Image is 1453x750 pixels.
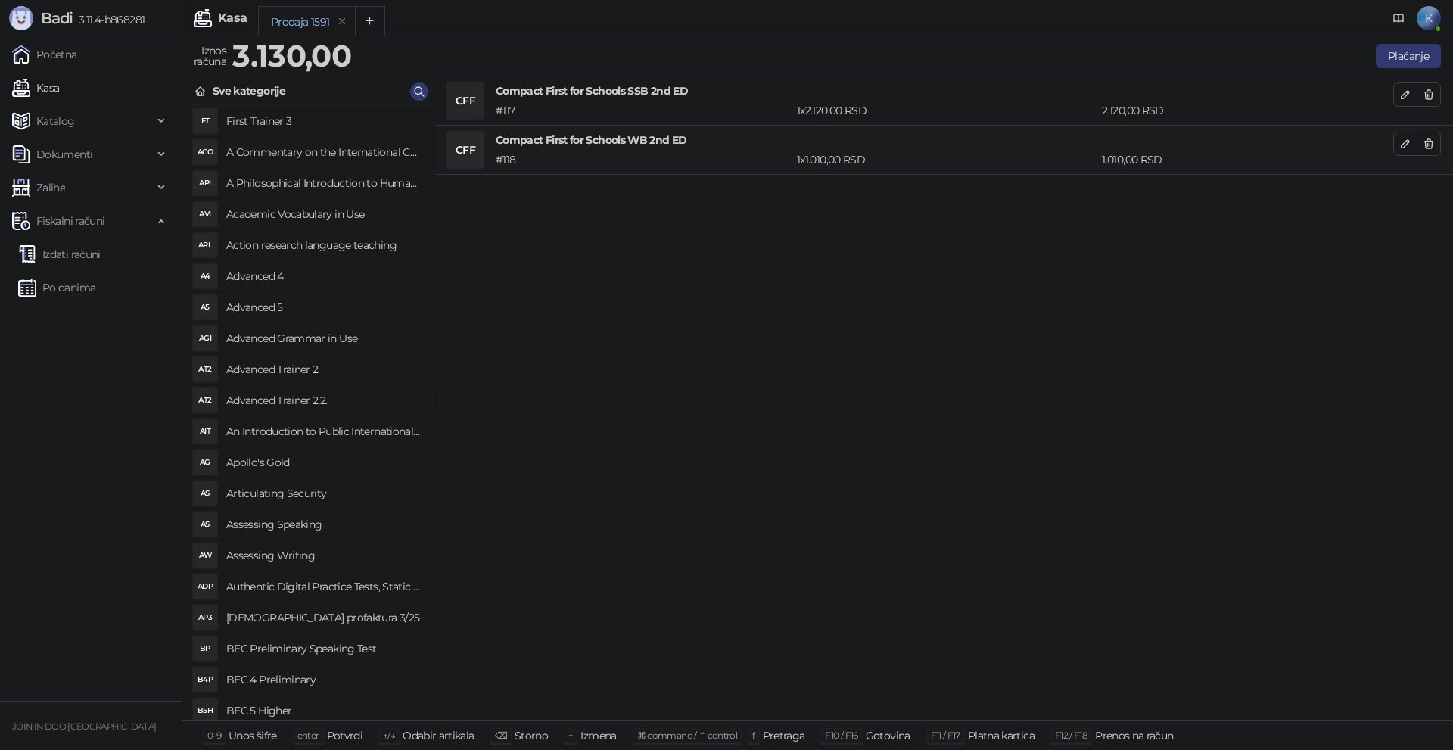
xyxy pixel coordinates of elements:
[193,512,217,537] div: AS
[226,264,422,288] h4: Advanced 4
[193,357,217,381] div: AT2
[226,326,422,350] h4: Advanced Grammar in Use
[1055,730,1087,741] span: F12 / F18
[229,726,277,745] div: Unos šifre
[218,12,247,24] div: Kasa
[1095,726,1173,745] div: Prenos na račun
[12,39,77,70] a: Početna
[193,109,217,133] div: FT
[182,106,434,720] div: grid
[226,605,422,630] h4: [DEMOGRAPHIC_DATA] profaktura 3/25
[752,730,755,741] span: f
[12,73,59,103] a: Kasa
[12,721,156,732] small: JOIN IN DOO [GEOGRAPHIC_DATA]
[193,699,217,723] div: B5H
[193,636,217,661] div: BP
[568,730,573,741] span: +
[226,109,422,133] h4: First Trainer 3
[36,206,104,236] span: Fiskalni računi
[493,151,794,168] div: # 118
[447,132,484,168] div: CFF
[226,668,422,692] h4: BEC 4 Preliminary
[18,272,95,303] a: Po danima
[226,202,422,226] h4: Academic Vocabulary in Use
[332,15,352,28] button: remove
[968,726,1035,745] div: Platna kartica
[931,730,960,741] span: F11 / F17
[226,388,422,412] h4: Advanced Trainer 2.2.
[226,357,422,381] h4: Advanced Trainer 2
[496,82,1393,99] h4: Compact First for Schools SSB 2nd ED
[493,102,794,119] div: # 117
[1099,151,1396,168] div: 1.010,00 RSD
[794,102,1099,119] div: 1 x 2.120,00 RSD
[193,326,217,350] div: AGI
[327,726,363,745] div: Potvrdi
[383,730,395,741] span: ↑/↓
[232,37,351,74] strong: 3.130,00
[1099,102,1396,119] div: 2.120,00 RSD
[794,151,1099,168] div: 1 x 1.010,00 RSD
[193,450,217,475] div: AG
[637,730,738,741] span: ⌘ command / ⌃ control
[18,239,101,269] a: Izdati računi
[226,450,422,475] h4: Apollo's Gold
[226,140,422,164] h4: A Commentary on the International Convent on Civil and Political Rights
[226,699,422,723] h4: BEC 5 Higher
[226,543,422,568] h4: Assessing Writing
[496,132,1393,148] h4: Compact First for Schools WB 2nd ED
[226,481,422,506] h4: Articulating Security
[73,13,145,26] span: 3.11.4-b868281
[515,726,548,745] div: Storno
[193,202,217,226] div: AVI
[226,419,422,443] h4: An Introduction to Public International Law
[193,233,217,257] div: ARL
[9,6,33,30] img: Logo
[866,726,910,745] div: Gotovina
[1417,6,1441,30] span: K
[447,82,484,119] div: CFF
[213,82,285,99] div: Sve kategorije
[226,295,422,319] h4: Advanced 5
[193,388,217,412] div: AT2
[226,636,422,661] h4: BEC Preliminary Speaking Test
[41,9,73,27] span: Badi
[193,668,217,692] div: B4P
[191,41,229,71] div: Iznos računa
[825,730,857,741] span: F10 / F16
[580,726,616,745] div: Izmena
[207,730,221,741] span: 0-9
[193,295,217,319] div: A5
[193,574,217,599] div: ADP
[226,512,422,537] h4: Assessing Speaking
[193,605,217,630] div: AP3
[193,264,217,288] div: A4
[271,14,329,30] div: Prodaja 1591
[355,6,385,36] button: Add tab
[226,233,422,257] h4: Action research language teaching
[193,543,217,568] div: AW
[495,730,507,741] span: ⌫
[193,171,217,195] div: API
[1376,44,1441,68] button: Plaćanje
[36,173,65,203] span: Zalihe
[297,730,319,741] span: enter
[36,106,75,136] span: Katalog
[226,574,422,599] h4: Authentic Digital Practice Tests, Static online 1ed
[193,481,217,506] div: AS
[763,726,805,745] div: Pretraga
[226,171,422,195] h4: A Philosophical Introduction to Human Rights
[1386,6,1411,30] a: Dokumentacija
[193,419,217,443] div: AIT
[403,726,474,745] div: Odabir artikala
[36,139,92,170] span: Dokumenti
[193,140,217,164] div: ACO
